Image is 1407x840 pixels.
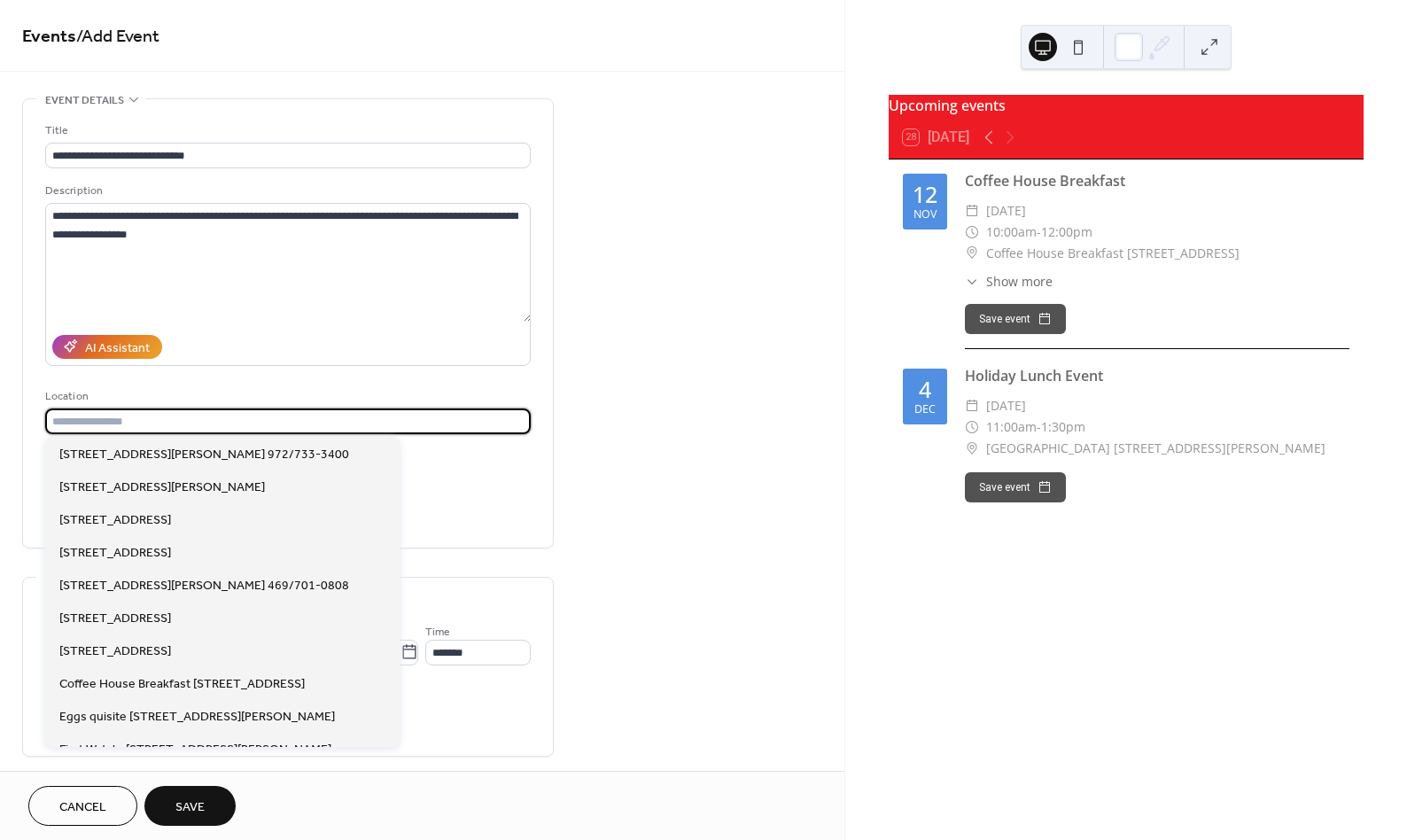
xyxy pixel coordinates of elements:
[986,395,1026,416] span: [DATE]
[965,222,979,243] div: ​
[965,200,979,222] div: ​
[965,365,1349,386] div: Holiday Lunch Event
[76,19,159,54] span: / Add Event
[965,416,979,438] div: ​
[59,610,171,628] span: [STREET_ADDRESS]
[59,511,171,530] span: [STREET_ADDRESS]
[913,209,937,221] div: Nov
[965,170,1349,191] div: Coffee House Breakfast
[1037,222,1041,243] span: -
[965,304,1066,334] button: Save event
[986,272,1053,291] span: Show more
[22,19,76,54] a: Events
[965,395,979,416] div: ​
[1041,416,1085,438] span: 1:30pm
[52,335,162,359] button: AI Assistant
[45,182,527,200] div: Description
[59,544,171,563] span: [STREET_ADDRESS]
[59,478,265,497] span: [STREET_ADDRESS][PERSON_NAME]
[986,243,1240,264] span: Coffee House Breakfast [STREET_ADDRESS]
[889,95,1364,116] div: Upcoming events
[45,121,527,140] div: Title
[59,741,331,759] span: First Watch, [STREET_ADDRESS][PERSON_NAME]
[144,786,236,826] button: Save
[45,387,527,406] div: Location
[986,416,1037,438] span: 11:00am
[965,272,1053,291] button: ​Show more
[59,798,106,817] span: Cancel
[965,438,979,459] div: ​
[965,472,1066,502] button: Save event
[175,798,205,817] span: Save
[914,404,936,416] div: Dec
[85,338,150,357] div: AI Assistant
[986,200,1026,222] span: [DATE]
[59,446,349,464] span: [STREET_ADDRESS][PERSON_NAME] 972/733-3400
[59,708,335,727] span: Eggs quisite [STREET_ADDRESS][PERSON_NAME]
[1037,416,1041,438] span: -
[919,378,931,401] div: 4
[59,642,171,661] span: [STREET_ADDRESS]
[913,183,937,206] div: 12
[59,675,305,694] span: Coffee House Breakfast [STREET_ADDRESS]
[965,272,979,291] div: ​
[986,438,1325,459] span: [GEOGRAPHIC_DATA] [STREET_ADDRESS][PERSON_NAME]
[28,786,137,826] button: Cancel
[45,91,124,110] span: Event details
[1041,222,1092,243] span: 12:00pm
[425,622,450,641] span: Time
[986,222,1037,243] span: 10:00am
[965,243,979,264] div: ​
[59,577,349,595] span: [STREET_ADDRESS][PERSON_NAME] 469/701-0808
